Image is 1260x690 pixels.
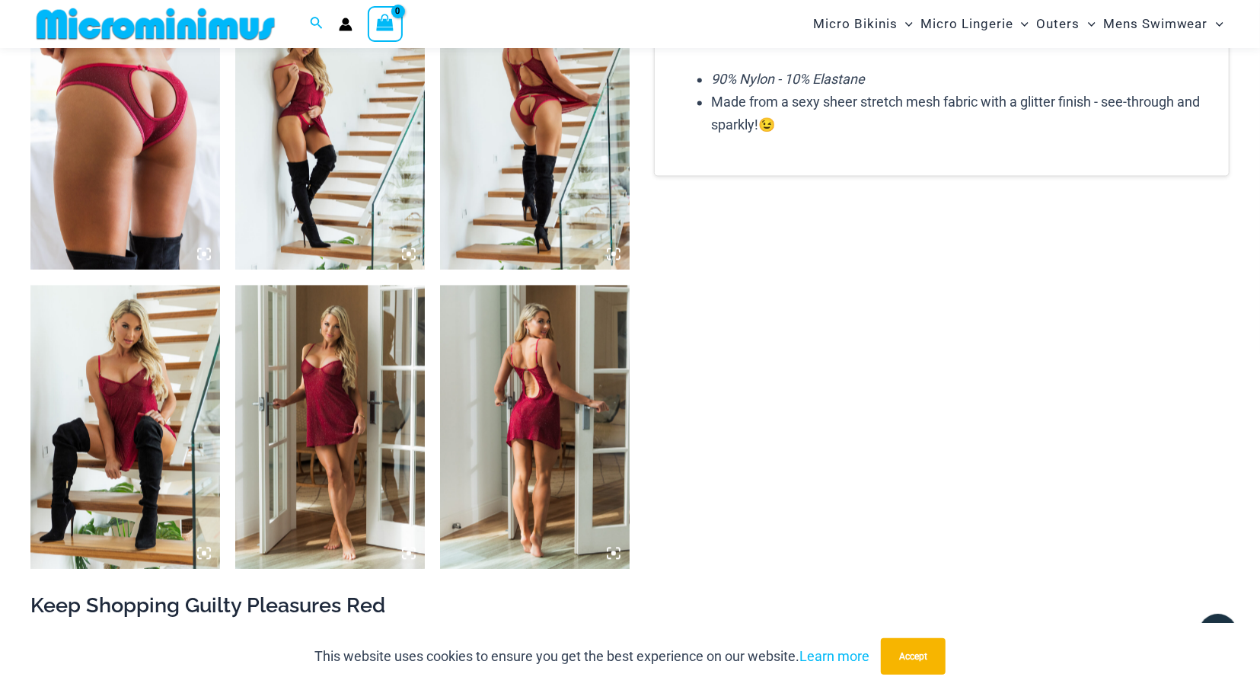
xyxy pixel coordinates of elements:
[339,18,352,31] a: Account icon link
[799,648,869,664] a: Learn more
[881,638,946,675] button: Accept
[1013,5,1029,43] span: Menu Toggle
[235,285,425,570] img: Guilty Pleasures Red 1260 Slip
[920,5,1013,43] span: Micro Lingerie
[1080,5,1096,43] span: Menu Toggle
[30,285,220,570] img: Guilty Pleasures Red 1260 Slip 6045 Thong
[807,2,1230,46] nav: Site Navigation
[30,7,281,41] img: MM SHOP LOGO FLAT
[809,5,917,43] a: Micro BikinisMenu ToggleMenu Toggle
[310,14,324,34] a: Search icon link
[758,117,775,133] span: 😉
[440,285,630,570] img: Guilty Pleasures Red 1260 Slip
[1099,5,1227,43] a: Mens SwimwearMenu ToggleMenu Toggle
[1037,5,1080,43] span: Outers
[368,6,403,41] a: View Shopping Cart, empty
[314,645,869,668] p: This website uses cookies to ensure you get the best experience on our website.
[711,91,1214,136] li: Made from a sexy sheer stretch mesh fabric with a glitter finish - see-through and sparkly!
[711,71,865,87] em: 90% Nylon - 10% Elastane
[1208,5,1223,43] span: Menu Toggle
[898,5,913,43] span: Menu Toggle
[813,5,898,43] span: Micro Bikinis
[30,592,1230,618] h2: Keep Shopping Guilty Pleasures Red
[917,5,1032,43] a: Micro LingerieMenu ToggleMenu Toggle
[1033,5,1099,43] a: OutersMenu ToggleMenu Toggle
[1103,5,1208,43] span: Mens Swimwear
